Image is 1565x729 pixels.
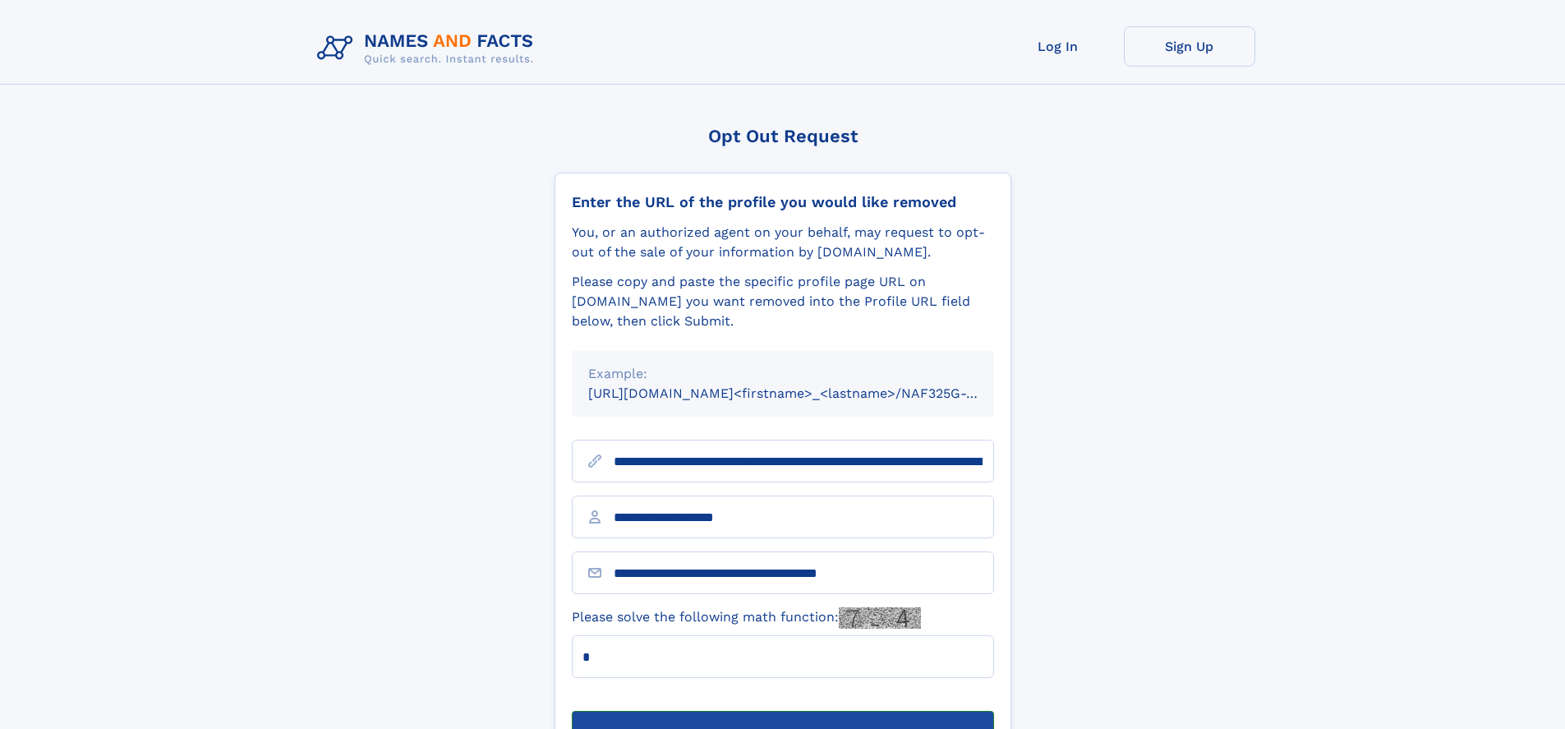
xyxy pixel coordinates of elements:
[311,26,547,71] img: Logo Names and Facts
[588,364,978,384] div: Example:
[572,607,921,629] label: Please solve the following math function:
[992,26,1124,67] a: Log In
[572,223,994,262] div: You, or an authorized agent on your behalf, may request to opt-out of the sale of your informatio...
[588,385,1025,401] small: [URL][DOMAIN_NAME]<firstname>_<lastname>/NAF325G-xxxxxxxx
[572,193,994,211] div: Enter the URL of the profile you would like removed
[1124,26,1255,67] a: Sign Up
[555,126,1011,146] div: Opt Out Request
[572,272,994,331] div: Please copy and paste the specific profile page URL on [DOMAIN_NAME] you want removed into the Pr...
